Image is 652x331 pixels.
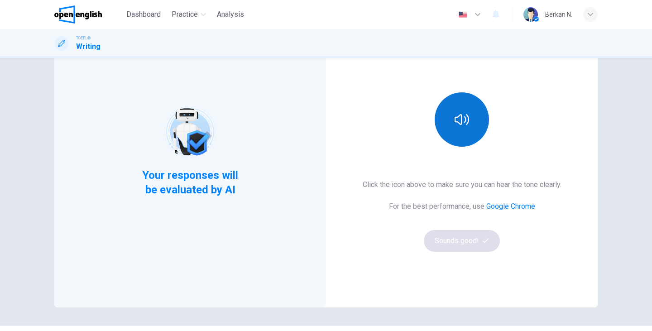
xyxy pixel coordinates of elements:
button: Practice [168,6,210,23]
span: TOEFL® [76,35,91,41]
img: OpenEnglish logo [54,5,102,24]
h6: Click the icon above to make sure you can hear the tone clearly. [363,179,561,190]
button: Dashboard [123,6,164,23]
h1: Writing [76,41,101,52]
h6: For the best performance, use [389,201,535,212]
img: en [457,11,469,18]
div: Berkan N. [545,9,572,20]
a: OpenEnglish logo [54,5,123,24]
a: Google Chrome [486,202,535,211]
span: Your responses will be evaluated by AI [135,168,245,197]
span: Dashboard [126,9,161,20]
span: Analysis [217,9,244,20]
button: Analysis [213,6,248,23]
img: Profile picture [523,7,538,22]
img: robot icon [161,103,219,161]
span: Practice [172,9,198,20]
